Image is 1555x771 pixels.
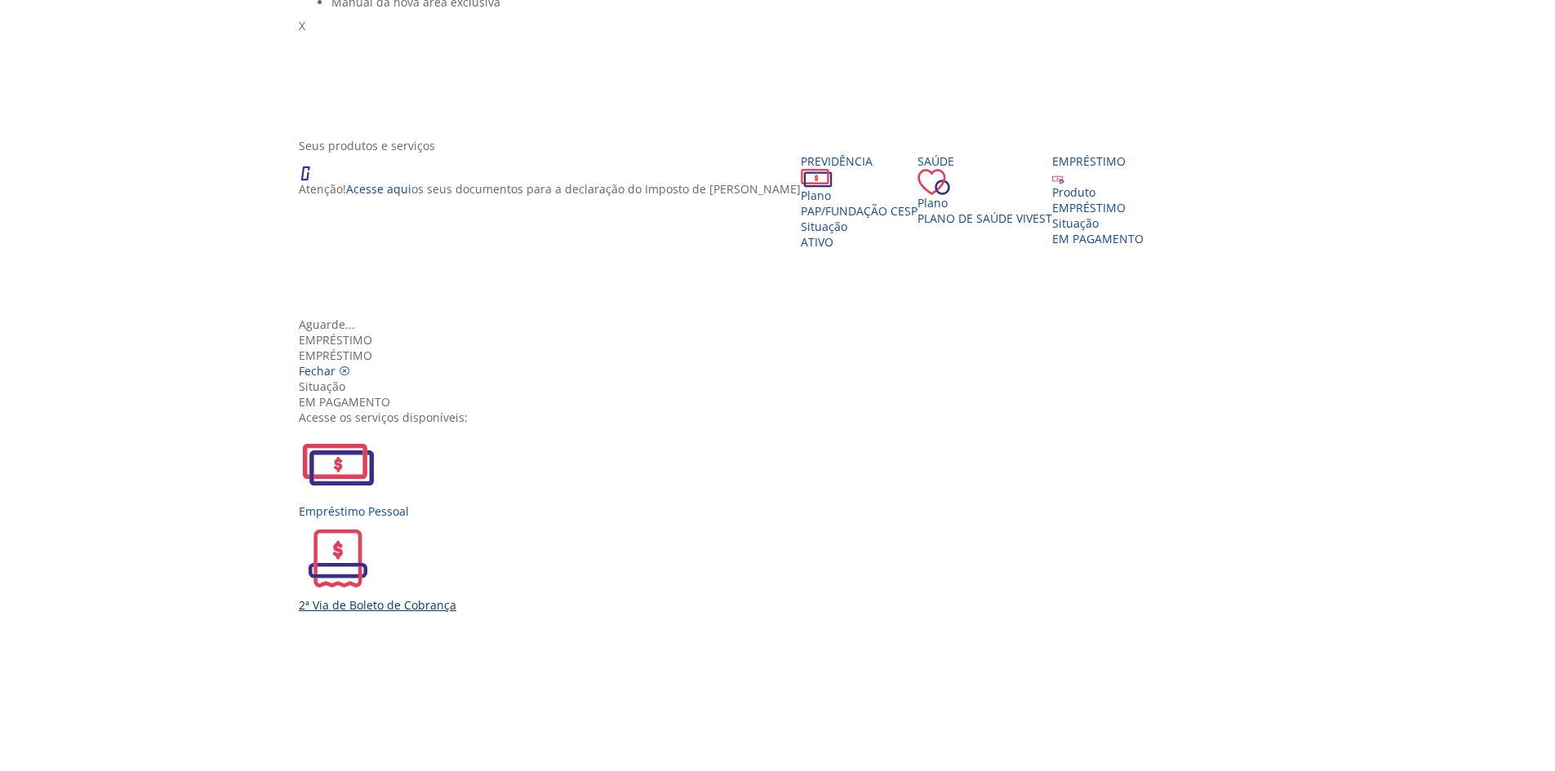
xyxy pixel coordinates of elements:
[1052,184,1144,200] div: Produto
[299,503,1268,519] div: Empréstimo Pessoal
[299,410,1268,425] div: Acesse os serviços disponíveis:
[299,348,372,363] span: EMPRÉSTIMO
[801,169,833,188] img: ico_dinheiro.png
[1052,231,1144,246] span: EM PAGAMENTO
[299,181,801,197] p: Atenção! os seus documentos para a declaração do Imposto de [PERSON_NAME]
[299,138,1268,153] div: Seus produtos e serviços
[1052,215,1144,231] div: Situação
[917,210,1052,226] span: Plano de Saúde VIVEST
[299,363,350,379] a: Fechar
[299,332,1268,348] div: Empréstimo
[299,317,1268,332] div: Aguarde...
[801,219,917,234] div: Situação
[917,153,1052,169] div: Saúde
[801,203,917,219] span: PAP/Fundação CESP
[917,169,950,195] img: ico_coracao.png
[299,597,1268,613] div: 2ª Via de Boleto de Cobrança
[917,195,1052,210] div: Plano
[801,188,917,203] div: Plano
[346,181,411,197] a: Acesse aqui
[299,519,1268,613] a: 2ª Via de Boleto de Cobrança
[1052,153,1144,246] a: Empréstimo Produto EMPRÉSTIMO Situação EM PAGAMENTO
[299,138,1268,613] section: <span lang="en" dir="ltr">ProdutosCard</span>
[299,519,377,597] img: 2ViaCobranca.svg
[801,153,917,169] div: Previdência
[299,363,335,379] span: Fechar
[299,425,377,503] img: EmprestimoPessoal.svg
[801,153,917,250] a: Previdência PlanoPAP/Fundação CESP SituaçãoAtivo
[299,394,1268,410] div: EM PAGAMENTO
[1052,200,1144,215] div: EMPRÉSTIMO
[299,18,305,33] span: X
[917,153,1052,226] a: Saúde PlanoPlano de Saúde VIVEST
[299,379,1268,394] div: Situação
[1052,153,1144,169] div: Empréstimo
[299,153,327,181] img: ico_atencao.png
[299,425,1268,519] a: Empréstimo Pessoal
[1052,172,1064,184] img: ico_emprestimo.svg
[801,234,833,250] span: Ativo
